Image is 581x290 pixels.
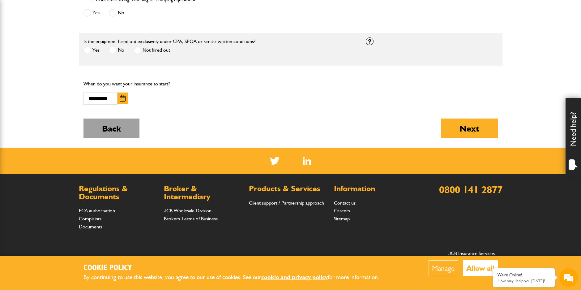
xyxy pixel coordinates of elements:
[270,157,280,165] img: Twitter
[79,208,115,214] a: FCA authorisation
[109,9,124,17] label: No
[164,216,218,222] a: Brokers Terms of Business
[303,157,311,165] img: Linked In
[83,263,390,273] h2: Cookie Policy
[441,119,498,138] button: Next
[249,200,324,206] a: Client support / Partnership approach
[83,39,255,44] label: Is the equipment hired out exclusively under CPA, SPOA or similar written conditions?
[498,279,550,283] p: How may I help you today?
[83,9,100,17] label: Yes
[498,272,550,278] div: We're Online!
[83,119,139,138] button: Back
[109,46,124,54] label: No
[83,46,100,54] label: Yes
[334,208,350,214] a: Careers
[334,200,356,206] a: Contact us
[566,98,581,175] div: Need help?
[120,95,126,102] img: Choose date
[79,185,158,201] h2: Regulations & Documents
[303,157,311,165] a: LinkedIn
[429,260,458,276] button: Manage
[83,80,216,88] p: When do you want your insurance to start?
[261,274,328,281] a: cookie and privacy policy
[134,46,170,54] label: Not hired out
[334,216,350,222] a: Sitemap
[164,208,211,214] a: JCB Wholesale Division
[463,260,498,276] button: Allow all
[249,185,328,193] h2: Products & Services
[79,216,101,222] a: Complaints
[83,273,390,282] p: By continuing to use this website, you agree to our use of cookies. See our for more information.
[439,184,502,196] a: 0800 141 2877
[334,185,413,193] h2: Information
[164,185,243,201] h2: Broker & Intermediary
[79,224,102,230] a: Documents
